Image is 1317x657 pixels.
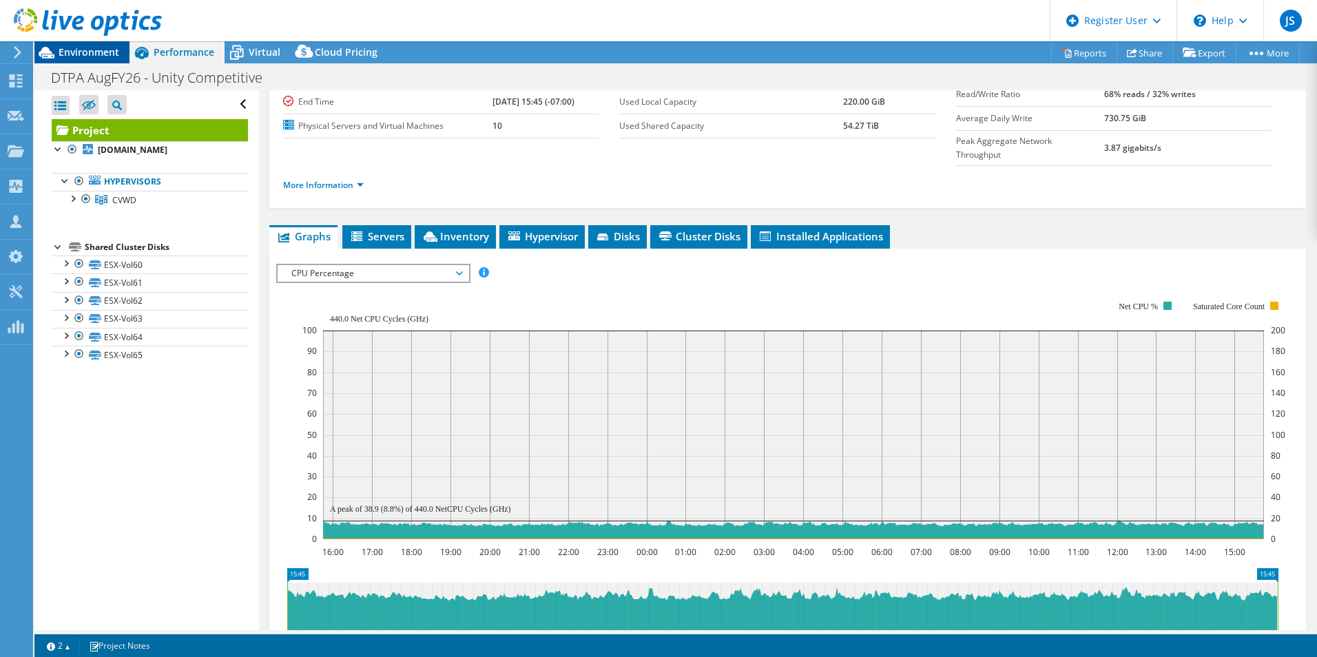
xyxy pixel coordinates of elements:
[1223,546,1245,558] text: 15:00
[949,546,971,558] text: 08:00
[307,366,317,378] text: 80
[330,504,511,514] text: A peak of 38.9 (8.8%) of 440.0 NetCPU Cycles (GHz)
[792,546,813,558] text: 04:00
[283,179,364,191] a: More Information
[112,194,136,206] span: CVWD
[37,637,80,654] a: 2
[1119,302,1158,311] text: Net CPU %
[1194,14,1206,27] svg: \n
[52,310,248,328] a: ESX-Vol63
[422,229,489,243] span: Inventory
[312,533,317,545] text: 0
[283,119,492,133] label: Physical Servers and Virtual Machines
[619,119,843,133] label: Used Shared Capacity
[1184,546,1205,558] text: 14:00
[1028,546,1049,558] text: 10:00
[1236,42,1300,63] a: More
[1271,491,1280,503] text: 40
[518,546,539,558] text: 21:00
[52,346,248,364] a: ESX-Vol65
[85,239,248,255] div: Shared Cluster Disks
[302,324,317,336] text: 100
[1051,42,1117,63] a: Reports
[52,119,248,141] a: Project
[439,546,461,558] text: 19:00
[52,292,248,310] a: ESX-Vol62
[307,429,317,441] text: 50
[1271,408,1285,419] text: 120
[597,546,618,558] text: 23:00
[956,112,1104,125] label: Average Daily Write
[52,273,248,291] a: ESX-Vol61
[1271,512,1280,524] text: 20
[758,229,883,243] span: Installed Applications
[52,255,248,273] a: ESX-Vol60
[1271,345,1285,357] text: 180
[59,45,119,59] span: Environment
[753,546,774,558] text: 03:00
[636,546,657,558] text: 00:00
[843,96,885,107] b: 220.00 GiB
[1271,387,1285,399] text: 140
[1193,302,1265,311] text: Saturated Core Count
[871,546,892,558] text: 06:00
[1271,366,1285,378] text: 160
[1271,324,1285,336] text: 200
[52,141,248,159] a: [DOMAIN_NAME]
[307,408,317,419] text: 60
[1280,10,1302,32] span: JS
[1271,470,1280,482] text: 60
[831,546,853,558] text: 05:00
[674,546,696,558] text: 01:00
[492,120,502,132] b: 10
[1067,546,1088,558] text: 11:00
[45,70,284,85] h1: DTPA AugFY26 - Unity Competitive
[956,87,1104,101] label: Read/Write Ratio
[557,546,579,558] text: 22:00
[154,45,214,59] span: Performance
[1117,42,1173,63] a: Share
[315,45,377,59] span: Cloud Pricing
[307,491,317,503] text: 20
[657,229,740,243] span: Cluster Disks
[714,546,735,558] text: 02:00
[956,134,1104,162] label: Peak Aggregate Network Throughput
[910,546,931,558] text: 07:00
[1104,88,1196,100] b: 68% reads / 32% writes
[307,450,317,461] text: 40
[361,546,382,558] text: 17:00
[52,191,248,209] a: CVWD
[1145,546,1166,558] text: 13:00
[307,345,317,357] text: 90
[307,512,317,524] text: 10
[400,546,422,558] text: 18:00
[52,173,248,191] a: Hypervisors
[1104,112,1146,124] b: 730.75 GiB
[307,387,317,399] text: 70
[1104,142,1161,154] b: 3.87 gigabits/s
[98,144,167,156] b: [DOMAIN_NAME]
[988,546,1010,558] text: 09:00
[1271,450,1280,461] text: 80
[322,546,343,558] text: 16:00
[843,120,879,132] b: 54.27 TiB
[492,96,574,107] b: [DATE] 15:45 (-07:00)
[249,45,280,59] span: Virtual
[52,328,248,346] a: ESX-Vol64
[330,314,428,324] text: 440.0 Net CPU Cycles (GHz)
[284,265,462,282] span: CPU Percentage
[349,229,404,243] span: Servers
[1106,546,1128,558] text: 12:00
[619,95,843,109] label: Used Local Capacity
[283,95,492,109] label: End Time
[479,546,500,558] text: 20:00
[506,229,578,243] span: Hypervisor
[1271,429,1285,441] text: 100
[595,229,640,243] span: Disks
[1172,42,1236,63] a: Export
[276,229,331,243] span: Graphs
[307,470,317,482] text: 30
[1271,533,1276,545] text: 0
[79,637,160,654] a: Project Notes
